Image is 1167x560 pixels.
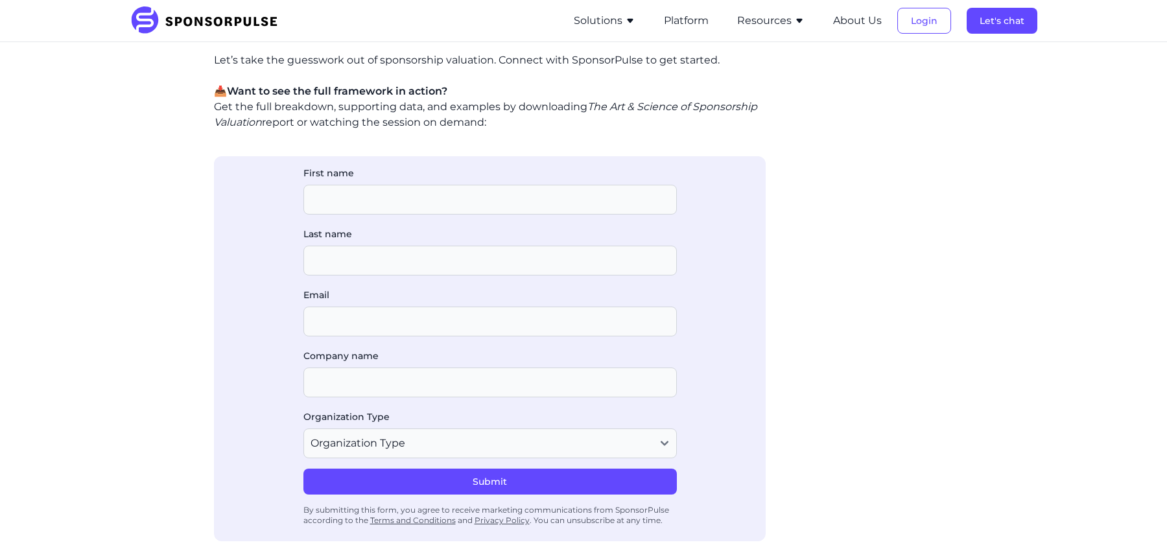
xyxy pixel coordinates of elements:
span: Want to see the full framework in action? [227,85,447,97]
p: Let’s take the guesswork out of sponsorship valuation. Connect with SponsorPulse to get started. [214,52,766,68]
div: By submitting this form, you agree to receive marketing communications from SponsorPulse accordin... [303,500,677,531]
label: Email [303,288,677,301]
label: Last name [303,227,677,240]
label: First name [303,167,677,180]
button: Let's chat [967,8,1037,34]
iframe: Chat Widget [1102,498,1167,560]
button: Resources [737,13,805,29]
a: About Us [833,15,882,27]
a: Platform [664,15,709,27]
label: Organization Type [303,410,677,423]
button: About Us [833,13,882,29]
button: Solutions [574,13,635,29]
button: Submit [303,469,677,495]
i: The Art & Science of Sponsorship Valuation [214,100,757,128]
a: Login [897,15,951,27]
button: Login [897,8,951,34]
label: Company name [303,349,677,362]
p: 📥 Get the full breakdown, supporting data, and examples by downloading report or watching the ses... [214,84,766,130]
a: Let's chat [967,15,1037,27]
button: Platform [664,13,709,29]
img: SponsorPulse [130,6,287,35]
a: Terms and Conditions [370,515,456,525]
a: Privacy Policy [475,515,530,525]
